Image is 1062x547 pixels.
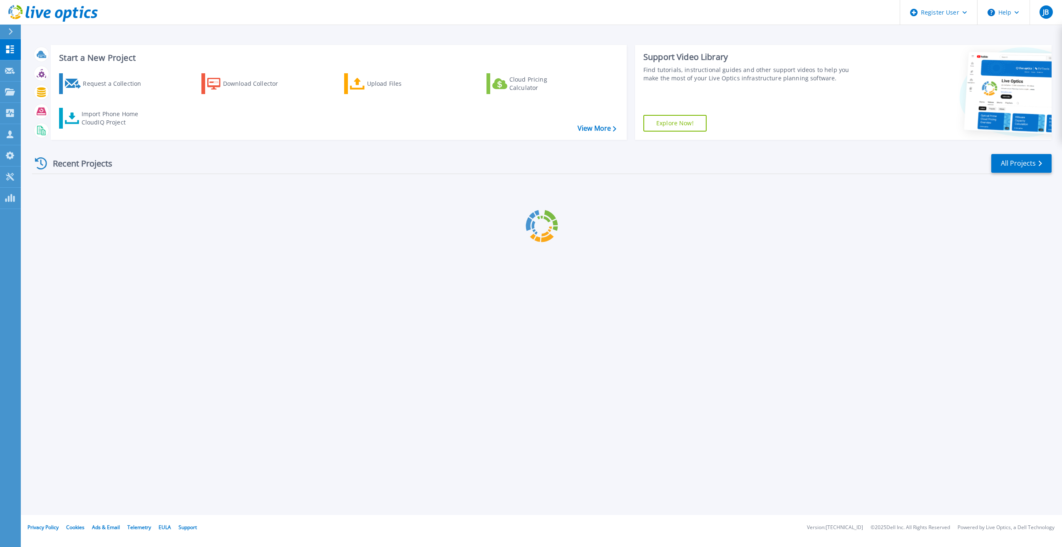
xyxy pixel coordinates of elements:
[82,110,146,127] div: Import Phone Home CloudIQ Project
[871,525,950,530] li: © 2025 Dell Inc. All Rights Reserved
[92,524,120,531] a: Ads & Email
[486,73,579,94] a: Cloud Pricing Calculator
[159,524,171,531] a: EULA
[509,75,576,92] div: Cloud Pricing Calculator
[59,53,616,62] h3: Start a New Project
[179,524,197,531] a: Support
[643,115,707,132] a: Explore Now!
[201,73,294,94] a: Download Collector
[991,154,1052,173] a: All Projects
[27,524,59,531] a: Privacy Policy
[59,73,152,94] a: Request a Collection
[223,75,290,92] div: Download Collector
[643,52,859,62] div: Support Video Library
[958,525,1055,530] li: Powered by Live Optics, a Dell Technology
[66,524,84,531] a: Cookies
[1043,9,1049,15] span: JB
[643,66,859,82] div: Find tutorials, instructional guides and other support videos to help you make the most of your L...
[578,124,616,132] a: View More
[344,73,437,94] a: Upload Files
[807,525,863,530] li: Version: [TECHNICAL_ID]
[367,75,434,92] div: Upload Files
[32,153,124,174] div: Recent Projects
[127,524,151,531] a: Telemetry
[83,75,149,92] div: Request a Collection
